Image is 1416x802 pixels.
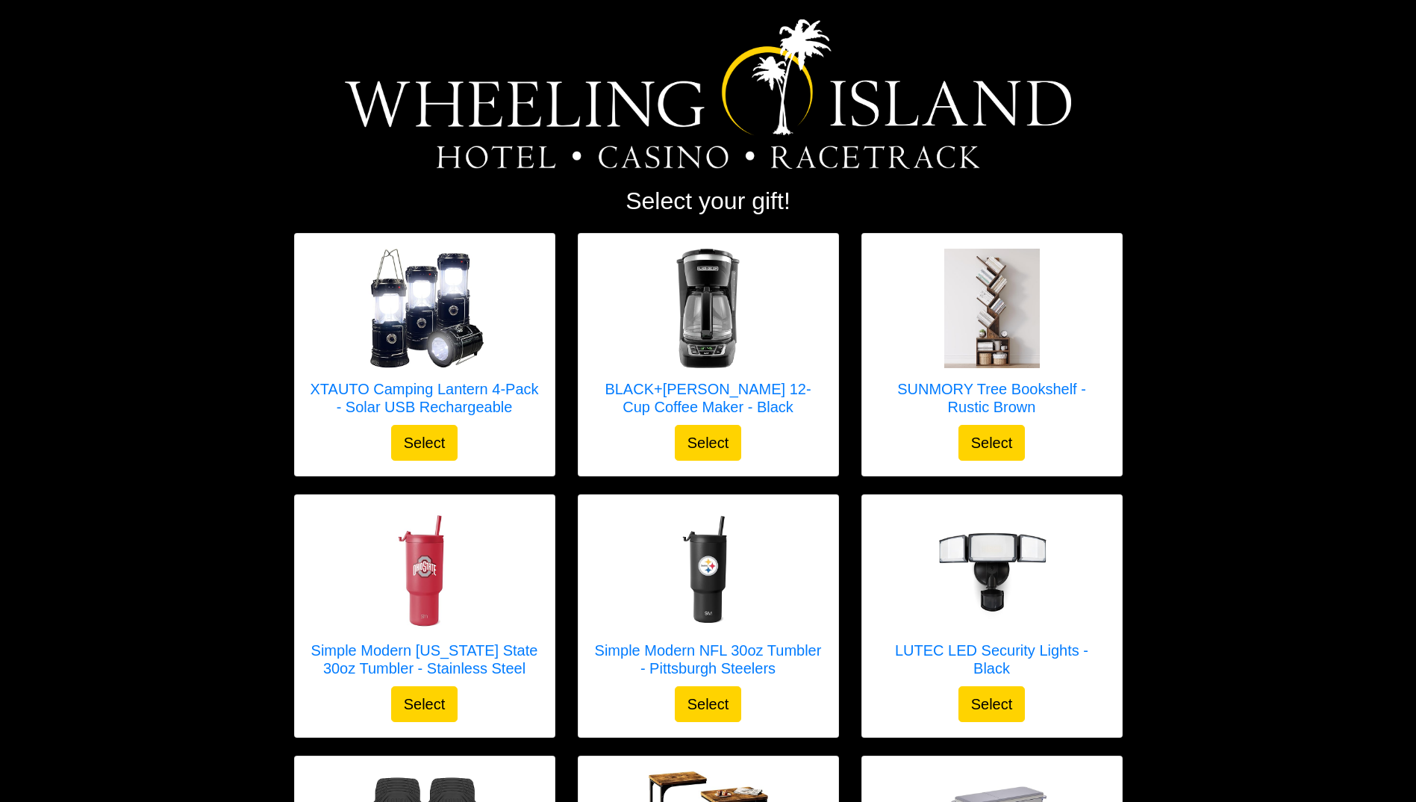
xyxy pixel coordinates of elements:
[294,187,1123,215] h2: Select your gift!
[877,641,1107,677] h5: LUTEC LED Security Lights - Black
[310,380,540,416] h5: XTAUTO Camping Lantern 4-Pack - Solar USB Rechargeable
[877,249,1107,425] a: SUNMORY Tree Bookshelf - Rustic Brown SUNMORY Tree Bookshelf - Rustic Brown
[958,686,1026,722] button: Select
[877,510,1107,686] a: LUTEC LED Security Lights - Black LUTEC LED Security Lights - Black
[958,425,1026,461] button: Select
[675,425,742,461] button: Select
[365,249,484,368] img: XTAUTO Camping Lantern 4-Pack - Solar USB Rechargeable
[365,510,484,630] img: Simple Modern Ohio State 30oz Tumbler - Stainless Steel
[310,641,540,677] h5: Simple Modern [US_STATE] State 30oz Tumbler - Stainless Steel
[649,510,768,630] img: Simple Modern NFL 30oz Tumbler - Pittsburgh Steelers
[593,510,823,686] a: Simple Modern NFL 30oz Tumbler - Pittsburgh Steelers Simple Modern NFL 30oz Tumbler - Pittsburgh ...
[877,380,1107,416] h5: SUNMORY Tree Bookshelf - Rustic Brown
[593,641,823,677] h5: Simple Modern NFL 30oz Tumbler - Pittsburgh Steelers
[649,249,768,368] img: BLACK+DECKER 12-Cup Coffee Maker - Black
[932,249,1052,368] img: SUNMORY Tree Bookshelf - Rustic Brown
[932,510,1052,630] img: LUTEC LED Security Lights - Black
[593,249,823,425] a: BLACK+DECKER 12-Cup Coffee Maker - Black BLACK+[PERSON_NAME] 12-Cup Coffee Maker - Black
[345,19,1071,169] img: Logo
[675,686,742,722] button: Select
[391,686,458,722] button: Select
[391,425,458,461] button: Select
[310,249,540,425] a: XTAUTO Camping Lantern 4-Pack - Solar USB Rechargeable XTAUTO Camping Lantern 4-Pack - Solar USB ...
[593,380,823,416] h5: BLACK+[PERSON_NAME] 12-Cup Coffee Maker - Black
[310,510,540,686] a: Simple Modern Ohio State 30oz Tumbler - Stainless Steel Simple Modern [US_STATE] State 30oz Tumbl...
